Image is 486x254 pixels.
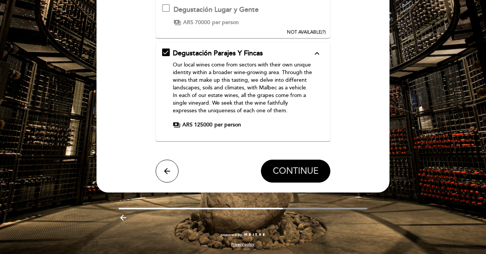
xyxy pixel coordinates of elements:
[173,121,180,129] span: payments
[220,232,266,238] a: powered by
[156,160,179,183] button: arrow_back
[163,167,172,176] i: arrow_back
[287,29,321,35] span: NOT AVAILABLE
[173,49,263,57] span: Degustación Parajes Y Fincas
[174,5,259,15] div: Degustación Lugar y Gente
[310,49,324,58] button: expand_less
[287,29,326,36] div: (?)
[173,61,313,115] p: Our local wines come from sectors with their own unique identity within a broader wine-growing ar...
[244,233,266,237] img: MEITRE
[174,19,181,26] span: payments
[182,121,212,129] span: ARS 125000
[212,19,239,26] span: per person
[312,49,322,58] i: expand_less
[214,121,241,129] span: per person
[183,19,210,26] span: ARS 70000
[273,166,319,176] span: CONTINUE
[220,232,242,238] span: powered by
[119,213,128,222] i: arrow_backward
[261,160,330,183] button: CONTINUE
[162,49,324,129] md-checkbox: Degustación Parajes Y Fincas expand_less Our local wines come from sectors with their own unique ...
[231,242,254,247] a: Privacy policy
